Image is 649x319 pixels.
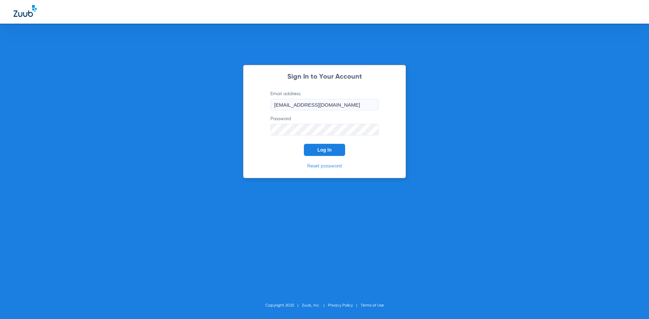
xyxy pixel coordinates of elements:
[304,144,345,156] button: Log In
[270,90,379,110] label: Email address
[265,302,302,309] li: Copyright 2025
[260,74,389,80] h2: Sign In to Your Account
[14,5,37,17] img: Zuub Logo
[317,147,332,153] span: Log In
[328,303,353,308] a: Privacy Policy
[361,303,384,308] a: Terms of Use
[302,302,328,309] li: Zuub, Inc.
[270,124,379,135] input: Password
[307,164,342,168] a: Reset password
[615,287,649,319] iframe: Chat Widget
[270,99,379,110] input: Email address
[270,115,379,135] label: Password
